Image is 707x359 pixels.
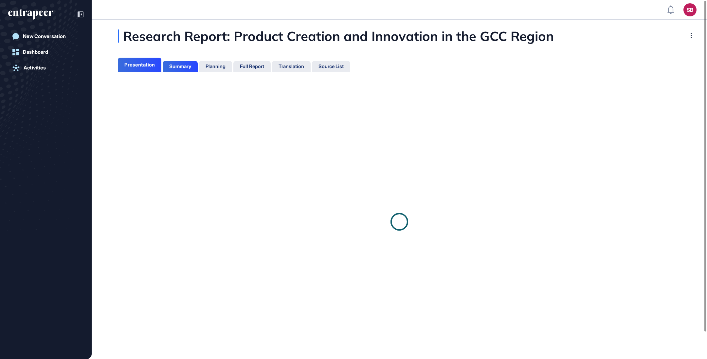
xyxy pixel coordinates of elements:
a: New Conversation [8,30,83,43]
a: Dashboard [8,46,83,59]
div: Planning [206,64,226,69]
div: Summary [169,64,191,69]
div: Presentation [124,62,155,68]
div: New Conversation [23,33,66,39]
div: Translation [279,64,304,69]
div: Activities [24,65,46,71]
a: Activities [8,61,83,74]
div: Full Report [240,64,264,69]
button: SB [683,3,697,16]
div: Research Report: Product Creation and Innovation in the GCC Region [118,29,619,43]
div: Dashboard [23,49,48,55]
div: entrapeer-logo [8,9,53,20]
div: Source List [318,64,344,69]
